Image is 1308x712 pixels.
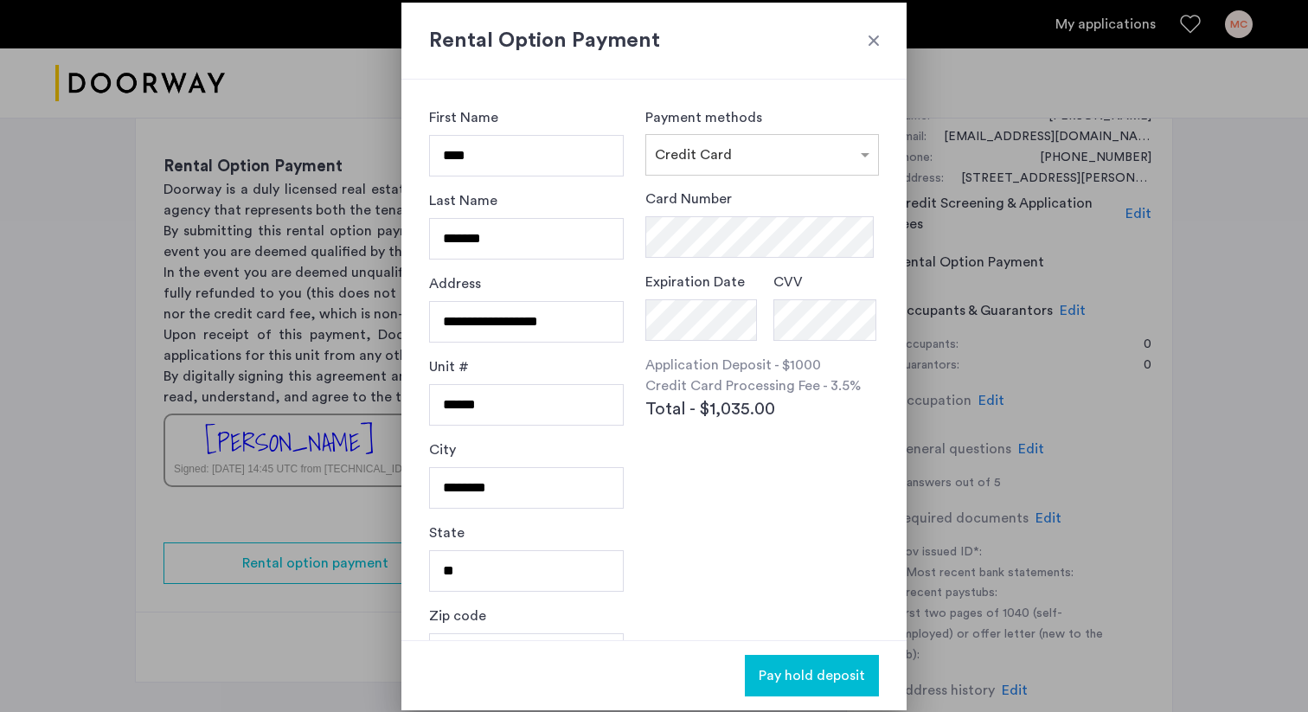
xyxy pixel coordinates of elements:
[645,375,879,396] p: Credit Card Processing Fee - 3.5%
[429,25,879,56] h2: Rental Option Payment
[759,665,865,686] span: Pay hold deposit
[655,148,732,162] span: Credit Card
[429,190,497,211] label: Last Name
[429,273,481,294] label: Address
[645,189,732,209] label: Card Number
[429,523,465,543] label: State
[429,439,456,460] label: City
[429,356,469,377] label: Unit #
[429,107,498,128] label: First Name
[745,655,879,696] button: button
[645,111,762,125] label: Payment methods
[429,606,486,626] label: Zip code
[645,396,775,422] span: Total - $1,035.00
[645,272,745,292] label: Expiration Date
[645,355,879,375] p: Application Deposit - $1000
[773,272,803,292] label: CVV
